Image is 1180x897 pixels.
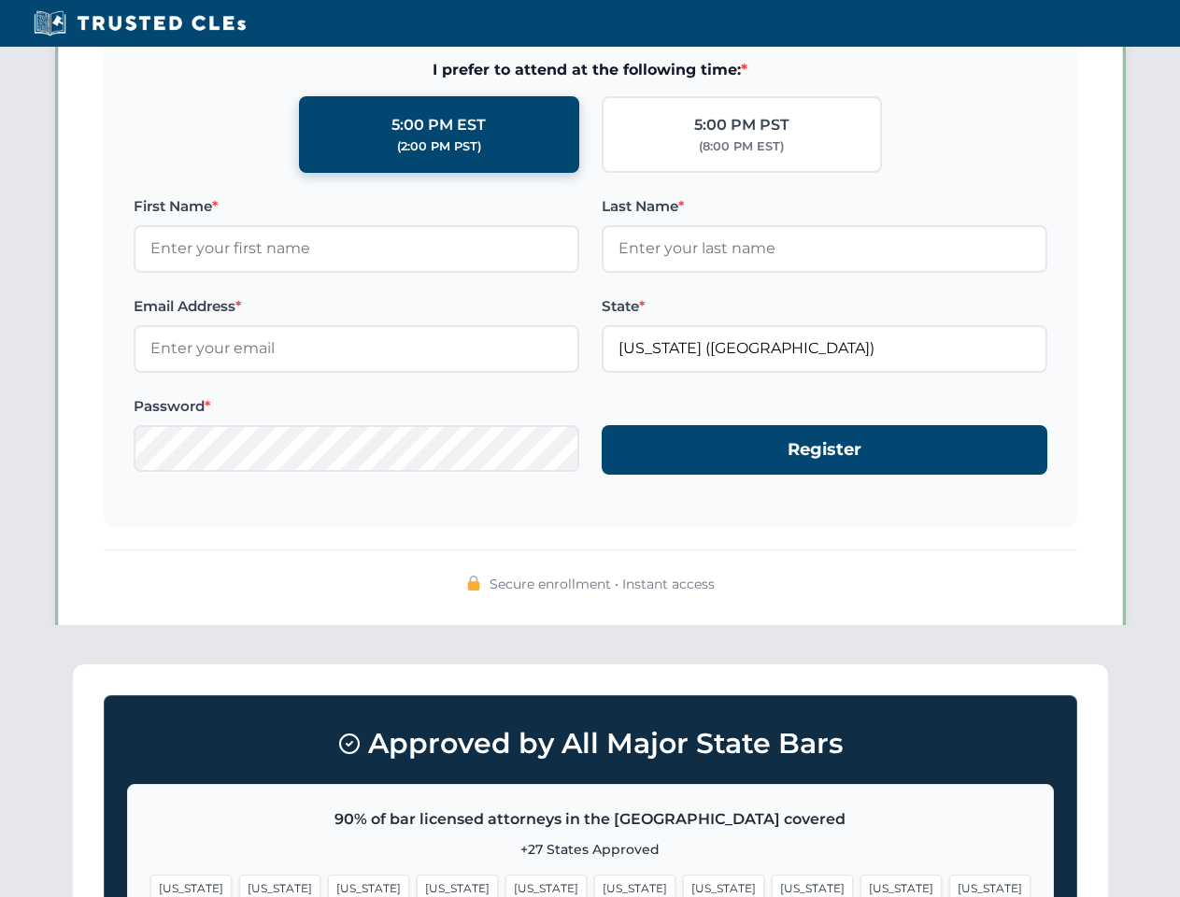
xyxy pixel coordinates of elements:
[602,225,1047,272] input: Enter your last name
[150,839,1031,860] p: +27 States Approved
[134,225,579,272] input: Enter your first name
[127,719,1054,769] h3: Approved by All Major State Bars
[134,325,579,372] input: Enter your email
[466,576,481,591] img: 🔒
[28,9,251,37] img: Trusted CLEs
[602,195,1047,218] label: Last Name
[602,325,1047,372] input: Florida (FL)
[134,295,579,318] label: Email Address
[699,137,784,156] div: (8:00 PM EST)
[694,113,789,137] div: 5:00 PM PST
[134,58,1047,82] span: I prefer to attend at the following time:
[602,295,1047,318] label: State
[397,137,481,156] div: (2:00 PM PST)
[602,425,1047,475] button: Register
[150,807,1031,832] p: 90% of bar licensed attorneys in the [GEOGRAPHIC_DATA] covered
[391,113,486,137] div: 5:00 PM EST
[134,395,579,418] label: Password
[490,574,715,594] span: Secure enrollment • Instant access
[134,195,579,218] label: First Name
